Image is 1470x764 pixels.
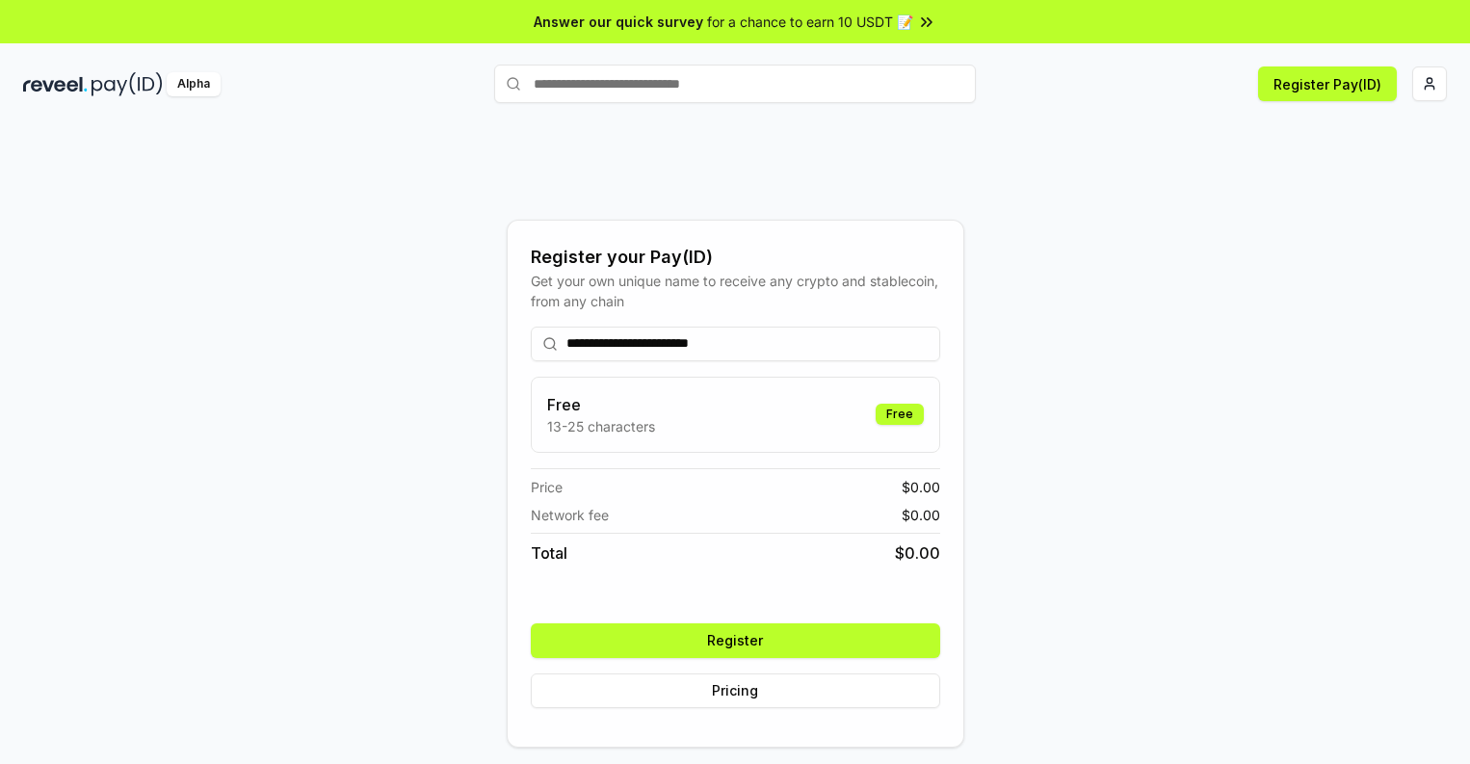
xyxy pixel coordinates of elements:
[531,505,609,525] span: Network fee
[534,12,703,32] span: Answer our quick survey
[531,271,940,311] div: Get your own unique name to receive any crypto and stablecoin, from any chain
[902,477,940,497] span: $ 0.00
[876,404,924,425] div: Free
[707,12,913,32] span: for a chance to earn 10 USDT 📝
[23,72,88,96] img: reveel_dark
[531,673,940,708] button: Pricing
[895,541,940,565] span: $ 0.00
[167,72,221,96] div: Alpha
[531,477,563,497] span: Price
[531,244,940,271] div: Register your Pay(ID)
[547,393,655,416] h3: Free
[531,541,567,565] span: Total
[92,72,163,96] img: pay_id
[1258,66,1397,101] button: Register Pay(ID)
[547,416,655,436] p: 13-25 characters
[902,505,940,525] span: $ 0.00
[531,623,940,658] button: Register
